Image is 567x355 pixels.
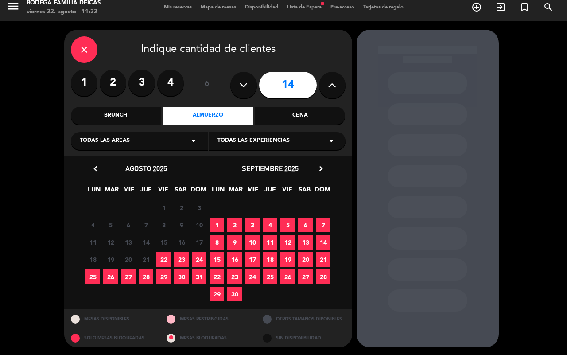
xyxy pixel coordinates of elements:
[174,218,189,232] span: 9
[211,184,225,199] span: LUN
[100,70,126,96] label: 2
[280,252,295,267] span: 19
[121,252,136,267] span: 20
[283,5,326,10] span: Lista de Espera
[471,2,482,12] i: add_circle_outline
[64,309,160,328] div: MESAS DISPONIBLES
[190,184,205,199] span: DOM
[316,164,326,173] i: chevron_right
[316,269,330,284] span: 28
[139,218,153,232] span: 7
[188,136,199,146] i: arrow_drop_down
[174,269,189,284] span: 30
[263,269,277,284] span: 25
[359,5,408,10] span: Tarjetas de regalo
[156,269,171,284] span: 29
[87,184,101,199] span: LUN
[174,252,189,267] span: 23
[71,70,97,96] label: 1
[103,269,118,284] span: 26
[210,252,224,267] span: 15
[519,2,530,12] i: turned_in_not
[139,269,153,284] span: 28
[227,235,242,250] span: 9
[316,218,330,232] span: 7
[80,137,130,145] span: Todas las áreas
[210,287,224,301] span: 29
[245,218,260,232] span: 3
[245,235,260,250] span: 10
[174,235,189,250] span: 16
[196,5,241,10] span: Mapa de mesas
[71,107,161,125] div: Brunch
[128,70,155,96] label: 3
[193,70,221,101] div: ó
[280,218,295,232] span: 5
[245,184,260,199] span: MIE
[156,218,171,232] span: 8
[91,164,100,173] i: chevron_left
[159,5,196,10] span: Mis reservas
[173,184,188,199] span: SAB
[210,235,224,250] span: 8
[256,309,352,328] div: OTROS TAMAÑOS DIPONIBLES
[245,252,260,267] span: 17
[227,252,242,267] span: 16
[104,184,119,199] span: MAR
[298,218,313,232] span: 6
[255,107,345,125] div: Cena
[298,252,313,267] span: 20
[156,200,171,215] span: 1
[298,269,313,284] span: 27
[64,328,160,347] div: SOLO MESAS BLOQUEADAS
[280,184,295,199] span: VIE
[263,235,277,250] span: 11
[241,5,283,10] span: Disponibilidad
[139,235,153,250] span: 14
[320,1,325,6] span: fiber_manual_record
[316,252,330,267] span: 21
[71,36,346,63] div: Indique cantidad de clientes
[156,235,171,250] span: 15
[192,218,206,232] span: 10
[79,44,89,55] i: close
[192,235,206,250] span: 17
[139,184,153,199] span: JUE
[160,309,256,328] div: MESAS RESTRINGIDAS
[192,252,206,267] span: 24
[85,269,100,284] span: 25
[27,8,101,16] div: viernes 22. agosto - 11:32
[85,235,100,250] span: 11
[227,269,242,284] span: 23
[156,184,171,199] span: VIE
[326,136,337,146] i: arrow_drop_down
[103,218,118,232] span: 5
[121,184,136,199] span: MIE
[139,252,153,267] span: 21
[298,235,313,250] span: 13
[263,184,277,199] span: JUE
[228,184,243,199] span: MAR
[280,269,295,284] span: 26
[85,218,100,232] span: 4
[85,252,100,267] span: 18
[245,269,260,284] span: 24
[263,218,277,232] span: 4
[495,2,506,12] i: exit_to_app
[121,269,136,284] span: 27
[297,184,312,199] span: SAB
[543,2,554,12] i: search
[121,235,136,250] span: 13
[242,164,299,173] span: septiembre 2025
[210,269,224,284] span: 22
[163,107,253,125] div: Almuerzo
[174,200,189,215] span: 2
[263,252,277,267] span: 18
[316,235,330,250] span: 14
[192,269,206,284] span: 31
[192,200,206,215] span: 3
[280,235,295,250] span: 12
[210,218,224,232] span: 1
[156,252,171,267] span: 22
[227,287,242,301] span: 30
